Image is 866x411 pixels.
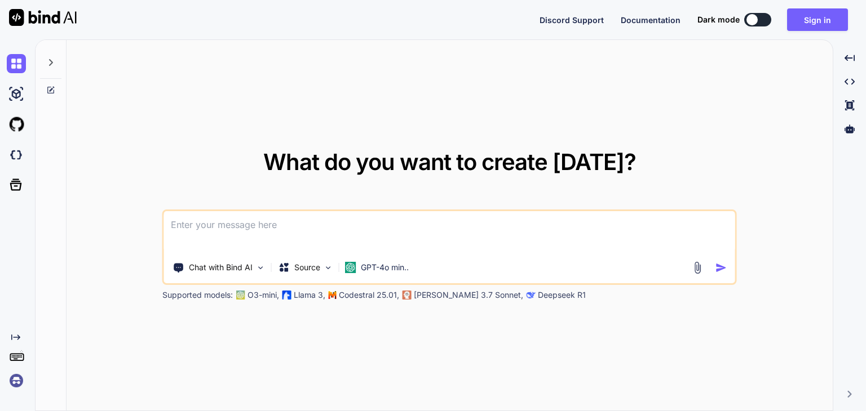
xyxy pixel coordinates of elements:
img: claude [527,291,536,300]
p: Supported models: [162,289,233,301]
button: Sign in [787,8,848,31]
span: Dark mode [697,14,740,25]
img: signin [7,371,26,390]
p: O3-mini, [248,289,279,301]
p: GPT-4o min.. [361,262,409,273]
p: Llama 3, [294,289,325,301]
img: Pick Models [324,263,333,272]
p: [PERSON_NAME] 3.7 Sonnet, [414,289,523,301]
button: Discord Support [540,14,604,26]
p: Chat with Bind AI [189,262,253,273]
p: Codestral 25.01, [339,289,399,301]
span: What do you want to create [DATE]? [263,148,636,176]
img: claude [403,291,412,300]
img: attachment [691,261,704,274]
img: ai-studio [7,84,26,104]
button: Documentation [621,14,681,26]
img: Llama2 [282,291,291,300]
img: GPT-4 [236,291,245,300]
span: Documentation [621,15,681,25]
img: chat [7,54,26,73]
img: Pick Tools [256,263,266,272]
img: githubLight [7,115,26,134]
span: Discord Support [540,15,604,25]
p: Deepseek R1 [538,289,586,301]
img: darkCloudIdeIcon [7,145,26,164]
p: Source [294,262,320,273]
img: GPT-4o mini [345,262,356,273]
img: icon [715,262,727,274]
img: Bind AI [9,9,77,26]
img: Mistral-AI [329,291,337,299]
